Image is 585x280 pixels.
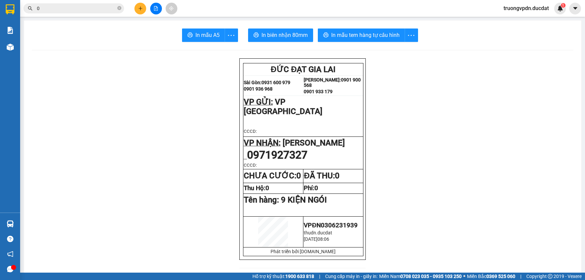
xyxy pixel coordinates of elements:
span: | [520,273,521,280]
span: | [319,273,320,280]
span: CCCD: [244,163,257,168]
span: In biên nhận 80mm [261,31,308,39]
strong: 0931 600 979 [261,80,290,85]
span: Cung cấp máy in - giấy in: [325,273,377,280]
span: VP [GEOGRAPHIC_DATA] [244,97,323,116]
strong: ĐÃ THU: [304,171,339,180]
img: warehouse-icon [7,44,14,51]
span: question-circle [7,236,13,242]
span: Miền Nam [379,273,462,280]
img: solution-icon [7,27,14,34]
span: close-circle [117,5,121,12]
span: VP NHẬN: [244,138,281,148]
span: [PERSON_NAME] [283,138,345,148]
img: warehouse-icon [7,220,14,227]
button: caret-down [569,3,581,14]
button: more [225,29,238,42]
span: search [28,6,33,11]
span: thudn.ducdat [304,230,332,235]
span: 08:06 [317,236,329,242]
span: 0971927327 [247,149,307,161]
span: Hỗ trợ kỹ thuật: [252,273,314,280]
strong: 0901 933 179 [304,89,333,94]
span: [DATE] [304,236,317,242]
strong: Phí: [304,184,318,192]
span: more [405,31,418,40]
strong: 1900 633 818 [285,274,314,279]
button: more [405,29,418,42]
span: file-add [154,6,158,11]
span: notification [7,251,13,257]
button: printerIn mẫu tem hàng tự cấu hình [318,29,405,42]
span: 0 [335,171,340,180]
button: printerIn mẫu A5 [182,29,225,42]
sup: 1 [561,3,566,8]
strong: CHƯA CƯỚC: [244,171,301,180]
span: VP GỬI: [244,97,273,107]
span: message [7,266,13,272]
button: file-add [150,3,162,14]
span: truongvpdn.ducdat [498,4,554,12]
span: printer [187,32,193,39]
img: icon-new-feature [557,5,563,11]
img: logo-vxr [6,4,14,14]
span: 0 [266,184,269,192]
strong: 0901 900 568 [304,77,361,88]
strong: Thu Hộ: [244,184,269,192]
span: 1 [562,3,564,8]
span: 0 [314,184,318,192]
span: Miền Bắc [467,273,515,280]
button: aim [166,3,177,14]
strong: 0708 023 035 - 0935 103 250 [400,274,462,279]
input: Tìm tên, số ĐT hoặc mã đơn [37,5,116,12]
span: aim [169,6,174,11]
span: 9 KIỆN NGÓI [281,195,327,205]
span: printer [323,32,329,39]
span: close-circle [117,6,121,10]
span: more [225,31,238,40]
strong: 0369 525 060 [486,274,515,279]
button: plus [134,3,146,14]
span: plus [138,6,143,11]
span: ĐỨC ĐẠT GIA LAI [271,65,336,74]
span: In mẫu A5 [195,31,220,39]
span: In mẫu tem hàng tự cấu hình [331,31,400,39]
span: copyright [548,274,552,279]
td: Phát triển bởi [DOMAIN_NAME] [243,247,363,256]
span: Tên hàng: [244,195,327,205]
span: VPĐN0306231939 [304,222,357,229]
span: 0 [296,171,301,180]
span: ⚪️ [463,275,465,278]
button: printerIn biên nhận 80mm [248,29,313,42]
strong: Sài Gòn: [244,80,261,85]
strong: [PERSON_NAME]: [304,77,341,82]
strong: 0901 936 968 [244,86,273,92]
span: caret-down [572,5,578,11]
span: CCCD: [244,129,257,134]
span: printer [253,32,259,39]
